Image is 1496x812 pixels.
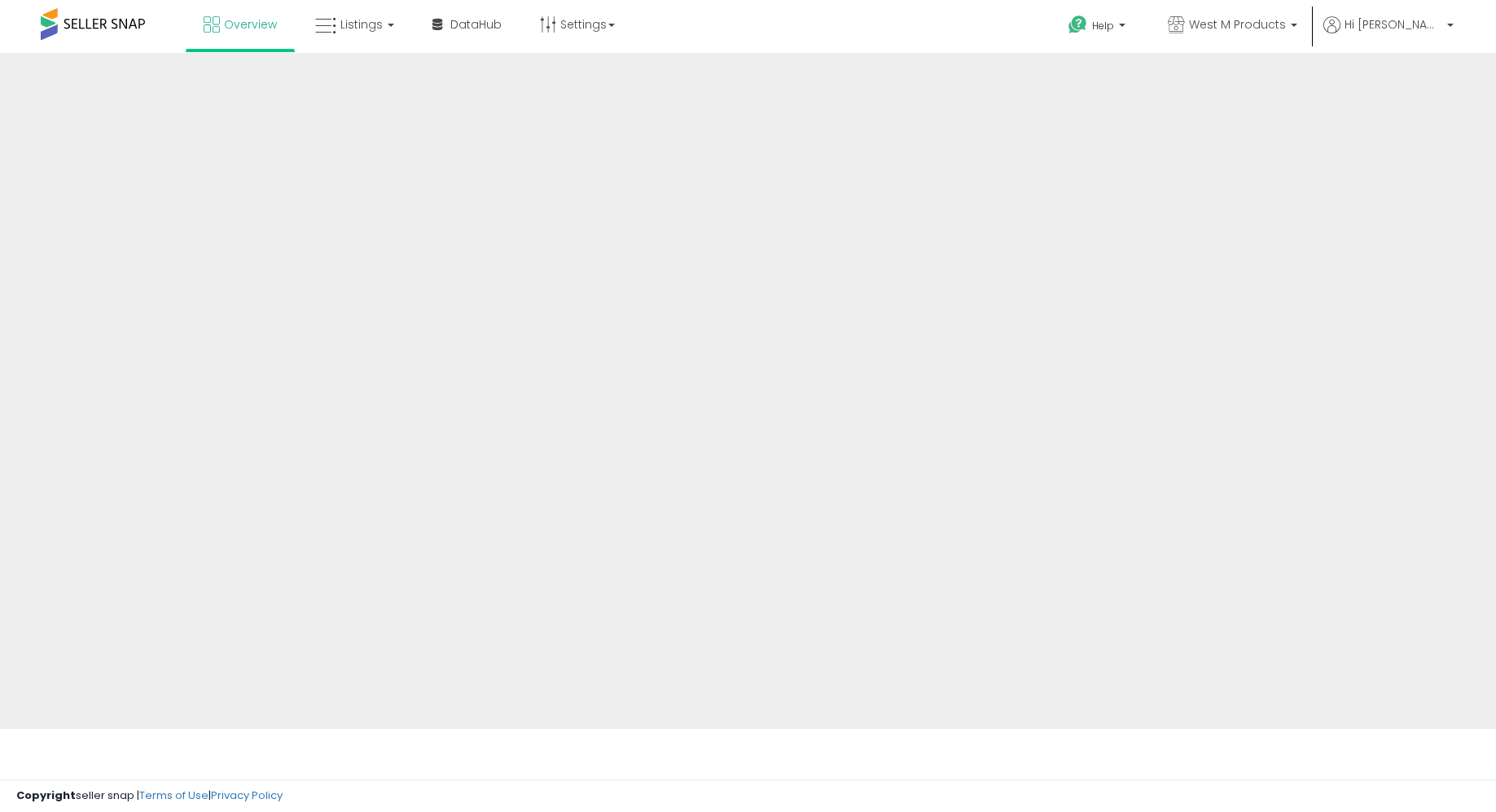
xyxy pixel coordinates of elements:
[1189,16,1286,33] span: West M Products
[340,16,383,33] span: Listings
[1345,16,1442,33] span: Hi [PERSON_NAME]
[1068,15,1088,35] i: Get Help
[450,16,502,33] span: DataHub
[1055,2,1142,53] a: Help
[1323,16,1454,53] a: Hi [PERSON_NAME]
[1092,19,1114,33] span: Help
[224,16,277,33] span: Overview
